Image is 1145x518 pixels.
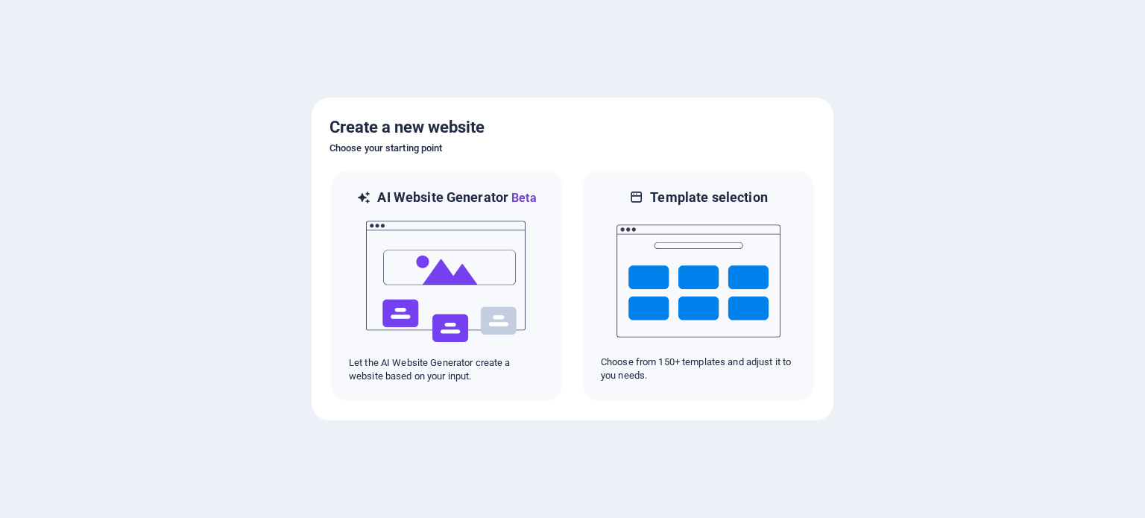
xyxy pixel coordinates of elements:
span: Beta [508,191,537,205]
img: ai [365,207,529,356]
h5: Create a new website [329,116,816,139]
div: Template selectionChoose from 150+ templates and adjust it to you needs. [581,169,816,402]
div: AI Website GeneratorBetaaiLet the AI Website Generator create a website based on your input. [329,169,564,402]
h6: AI Website Generator [377,189,536,207]
p: Choose from 150+ templates and adjust it to you needs. [601,356,796,382]
h6: Choose your starting point [329,139,816,157]
h6: Template selection [650,189,767,206]
p: Let the AI Website Generator create a website based on your input. [349,356,544,383]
